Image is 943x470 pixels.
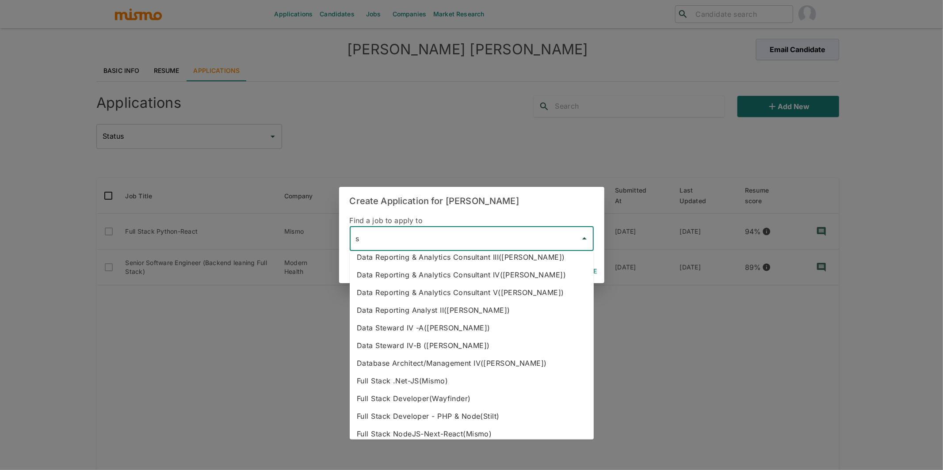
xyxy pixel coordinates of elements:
[350,248,594,266] li: Data Reporting & Analytics Consultant III([PERSON_NAME])
[350,407,594,425] li: Full Stack Developer - PHP & Node(Stilt)
[350,284,594,301] li: Data Reporting & Analytics Consultant V([PERSON_NAME])
[578,232,591,245] button: Close
[350,301,594,319] li: Data Reporting Analyst II([PERSON_NAME])
[350,216,423,225] span: Find a job to apply to
[350,354,594,372] li: Database Architect/Management IV([PERSON_NAME])
[350,372,594,390] li: Full Stack .Net-JS(Mismo)
[350,319,594,337] li: Data Steward IV -A([PERSON_NAME])
[339,187,604,215] h2: Create Application for [PERSON_NAME]
[350,425,594,443] li: Full Stack NodeJS-Next-React(Mismo)
[350,337,594,354] li: Data Steward IV-B ([PERSON_NAME])
[350,266,594,284] li: Data Reporting & Analytics Consultant IV([PERSON_NAME])
[350,390,594,407] li: Full Stack Developer(Wayfinder)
